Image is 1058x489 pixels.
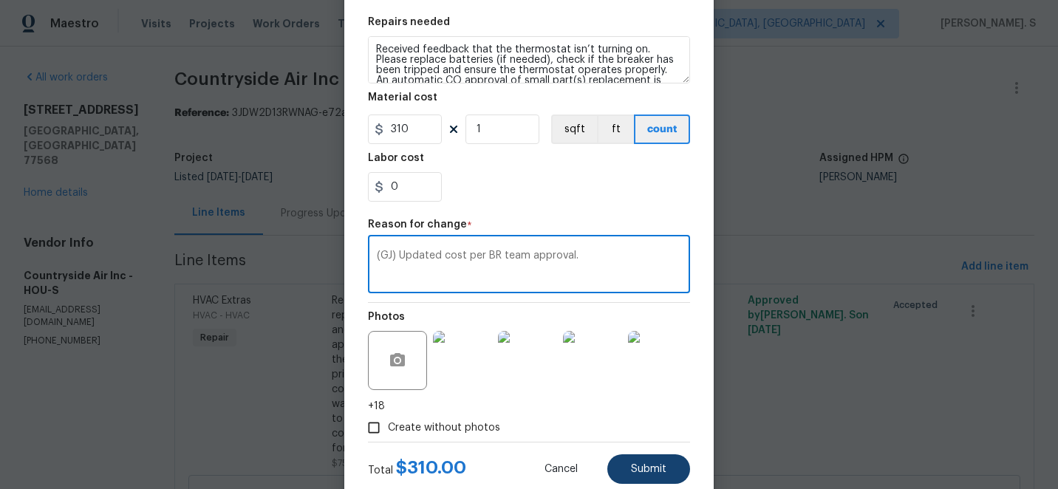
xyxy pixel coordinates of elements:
h5: Repairs needed [368,17,450,27]
h5: Material cost [368,92,437,103]
button: ft [597,114,634,144]
h5: Reason for change [368,219,467,230]
div: Total [368,460,466,478]
span: Cancel [545,464,578,475]
h5: Photos [368,312,405,322]
textarea: (GJ) Updated cost per BR team approval. [377,250,681,281]
span: $ 310.00 [396,459,466,476]
button: Cancel [521,454,601,484]
span: +18 [368,399,385,414]
button: sqft [551,114,597,144]
span: Submit [631,464,666,475]
button: count [634,114,690,144]
span: Create without photos [388,420,500,436]
textarea: Received feedback that the thermostat isn’t turning on. Please replace batteries (if needed), che... [368,36,690,83]
button: Submit [607,454,690,484]
h5: Labor cost [368,153,424,163]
